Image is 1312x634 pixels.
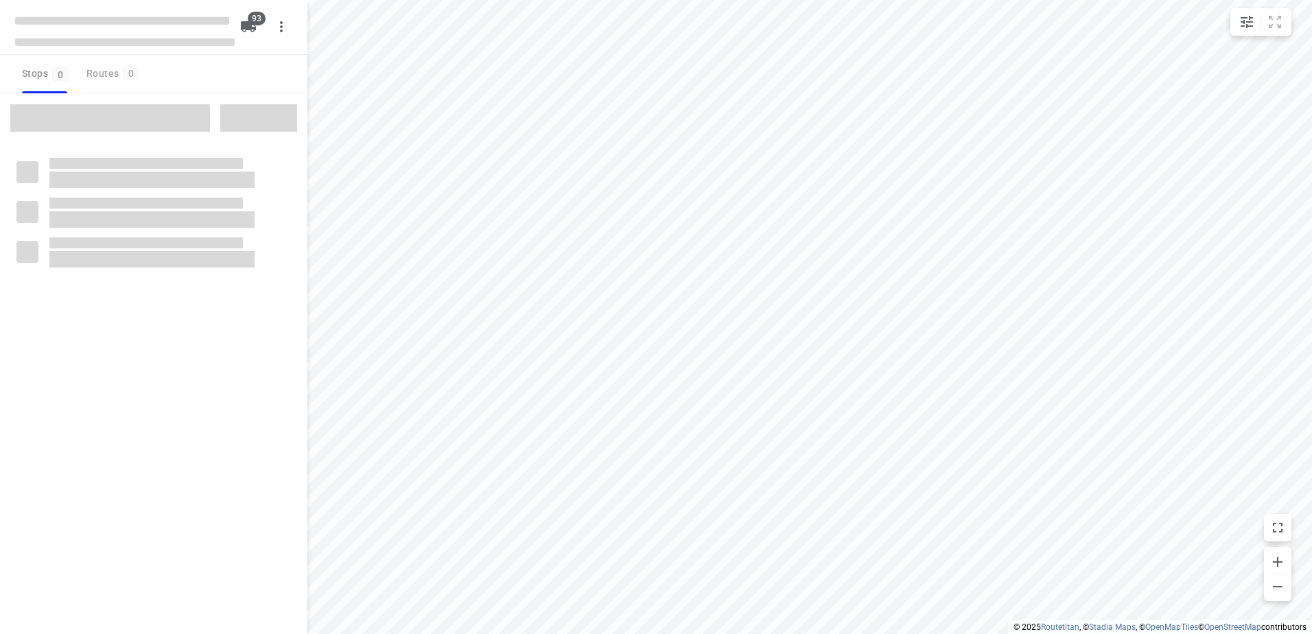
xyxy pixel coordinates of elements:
[1230,8,1291,36] div: small contained button group
[1041,622,1079,632] a: Routetitan
[1145,622,1198,632] a: OpenMapTiles
[1014,622,1307,632] li: © 2025 , © , © © contributors
[1089,622,1136,632] a: Stadia Maps
[1204,622,1261,632] a: OpenStreetMap
[1233,8,1261,36] button: Map settings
